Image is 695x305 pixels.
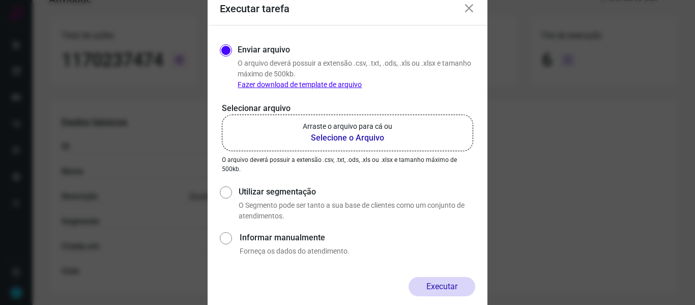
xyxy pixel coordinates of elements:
[409,277,475,296] button: Executar
[222,102,473,115] p: Selecionar arquivo
[238,44,290,56] label: Enviar arquivo
[240,232,475,244] label: Informar manualmente
[222,155,473,174] p: O arquivo deverá possuir a extensão .csv, .txt, .ods, .xls ou .xlsx e tamanho máximo de 500kb.
[240,246,475,257] p: Forneça os dados do atendimento.
[239,200,475,221] p: O Segmento pode ser tanto a sua base de clientes como um conjunto de atendimentos.
[239,186,475,198] label: Utilizar segmentação
[238,58,475,90] p: O arquivo deverá possuir a extensão .csv, .txt, .ods, .xls ou .xlsx e tamanho máximo de 500kb.
[303,132,392,144] b: Selecione o Arquivo
[220,3,289,15] h3: Executar tarefa
[303,121,392,132] p: Arraste o arquivo para cá ou
[238,80,362,89] a: Fazer download de template de arquivo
